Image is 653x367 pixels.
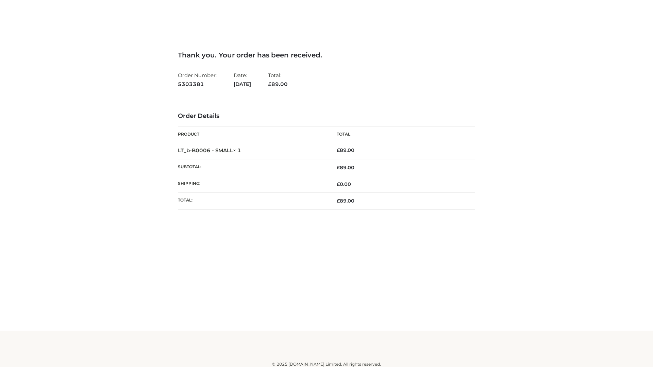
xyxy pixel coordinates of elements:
[337,164,340,171] span: £
[234,80,251,89] strong: [DATE]
[178,159,326,176] th: Subtotal:
[178,69,217,90] li: Order Number:
[178,147,241,154] strong: LT_b-B0006 - SMALL
[268,69,288,90] li: Total:
[178,176,326,193] th: Shipping:
[337,198,340,204] span: £
[337,198,354,204] span: 89.00
[178,80,217,89] strong: 5303381
[178,127,326,142] th: Product
[337,147,354,153] bdi: 89.00
[337,181,340,187] span: £
[178,193,326,209] th: Total:
[337,164,354,171] span: 89.00
[268,81,271,87] span: £
[178,112,475,120] h3: Order Details
[337,147,340,153] span: £
[233,147,241,154] strong: × 1
[178,51,475,59] h3: Thank you. Your order has been received.
[268,81,288,87] span: 89.00
[337,181,351,187] bdi: 0.00
[234,69,251,90] li: Date:
[326,127,475,142] th: Total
